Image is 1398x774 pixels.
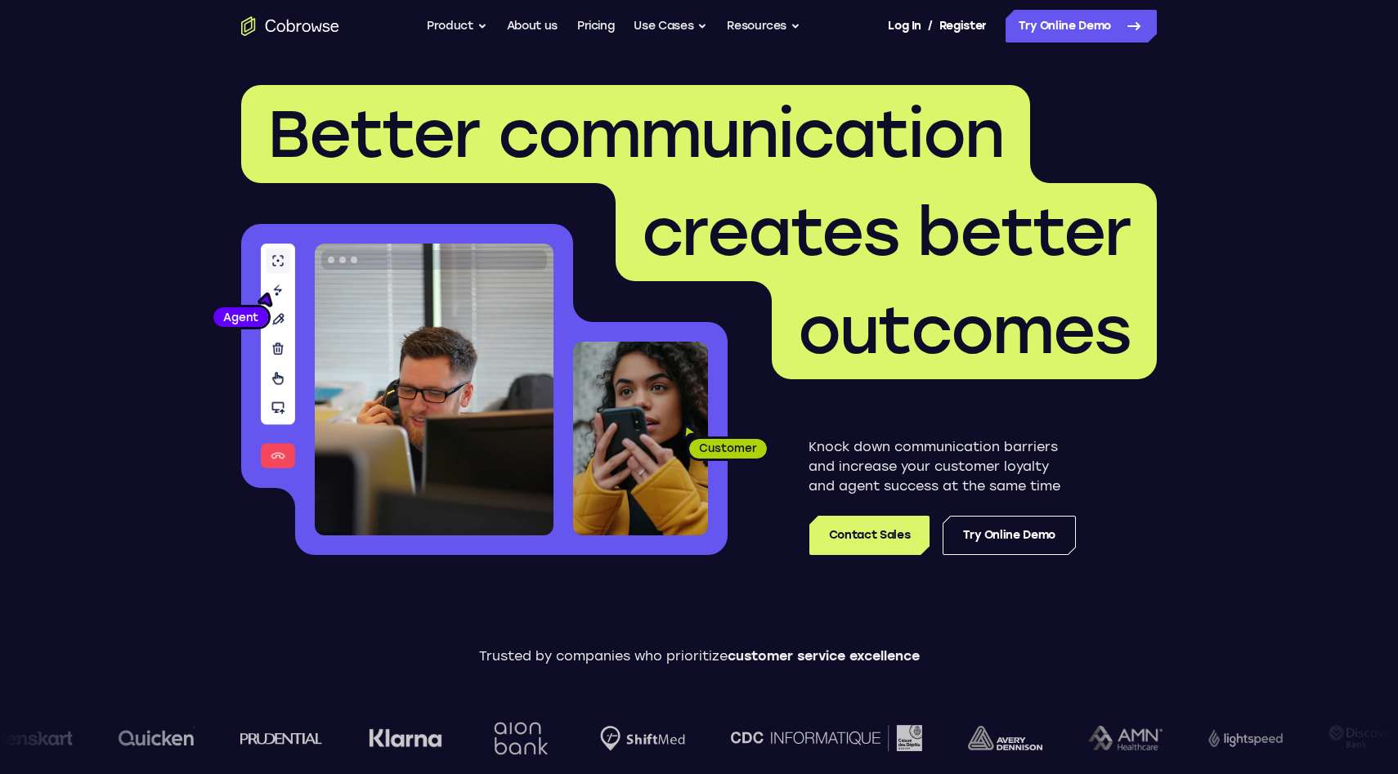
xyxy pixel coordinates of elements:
[347,728,420,748] img: Klarna
[809,437,1076,496] p: Knock down communication barriers and increase your customer loyalty and agent success at the sam...
[1066,726,1140,751] img: AMN Healthcare
[798,291,1131,369] span: outcomes
[946,726,1020,750] img: avery-dennison
[315,244,553,535] img: A customer support agent talking on the phone
[709,725,900,750] img: CDC Informatique
[888,10,921,43] a: Log In
[943,516,1076,555] a: Try Online Demo
[728,648,920,664] span: customer service excellence
[577,10,615,43] a: Pricing
[427,10,487,43] button: Product
[1006,10,1157,43] a: Try Online Demo
[939,10,987,43] a: Register
[727,10,800,43] button: Resources
[267,95,1004,173] span: Better communication
[634,10,707,43] button: Use Cases
[809,516,930,555] a: Contact Sales
[928,16,933,36] span: /
[642,193,1131,271] span: creates better
[466,705,532,772] img: Aion Bank
[578,726,663,751] img: Shiftmed
[507,10,558,43] a: About us
[573,342,708,535] img: A customer holding their phone
[241,16,339,36] a: Go to the home page
[218,731,301,745] img: prudential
